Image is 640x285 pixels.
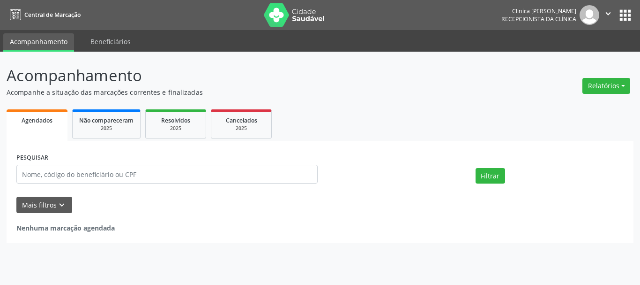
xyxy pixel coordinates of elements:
input: Nome, código do beneficiário ou CPF [16,165,318,184]
img: img [580,5,599,25]
span: Resolvidos [161,116,190,124]
span: Recepcionista da clínica [501,15,576,23]
button: Filtrar [476,168,505,184]
strong: Nenhuma marcação agendada [16,223,115,232]
div: 2025 [218,125,265,132]
a: Acompanhamento [3,33,74,52]
span: Agendados [22,116,52,124]
button: Mais filtroskeyboard_arrow_down [16,197,72,213]
span: Cancelados [226,116,257,124]
div: Clinica [PERSON_NAME] [501,7,576,15]
div: 2025 [79,125,134,132]
i: keyboard_arrow_down [57,200,67,210]
span: Não compareceram [79,116,134,124]
div: 2025 [152,125,199,132]
a: Beneficiários [84,33,137,50]
button:  [599,5,617,25]
a: Central de Marcação [7,7,81,23]
span: Central de Marcação [24,11,81,19]
i:  [603,8,613,19]
button: apps [617,7,633,23]
label: PESQUISAR [16,151,48,165]
p: Acompanhamento [7,64,446,87]
p: Acompanhe a situação das marcações correntes e finalizadas [7,87,446,97]
button: Relatórios [582,78,630,94]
